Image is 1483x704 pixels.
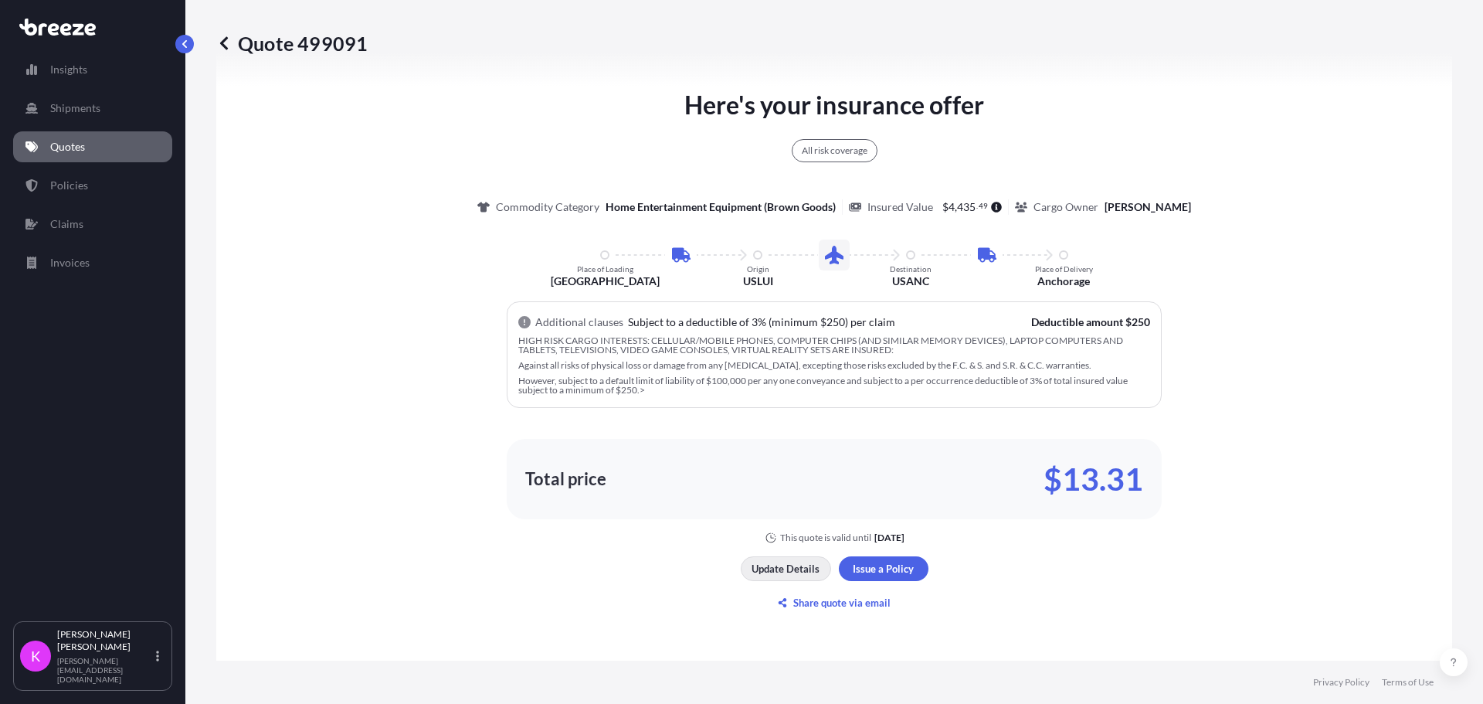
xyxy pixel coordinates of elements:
[780,532,871,544] p: This quote is valid until
[890,264,932,274] p: Destination
[684,87,984,124] p: Here's your insurance offer
[551,274,660,289] p: [GEOGRAPHIC_DATA]
[535,315,623,330] p: Additional clauses
[13,131,172,162] a: Quotes
[628,315,895,330] p: Subject to a deductible of 3% (minimum $250) per claim
[793,595,891,610] p: Share quote via email
[792,139,877,162] div: All risk coverage
[518,361,1150,370] p: Against all risks of physical loss or damage from any [MEDICAL_DATA], excepting those risks exclu...
[1035,264,1093,274] p: Place of Delivery
[57,628,153,653] p: [PERSON_NAME] [PERSON_NAME]
[13,209,172,240] a: Claims
[1313,676,1369,689] a: Privacy Policy
[606,199,836,215] p: Home Entertainment Equipment (Brown Goods)
[942,202,949,213] span: $
[525,471,606,487] p: Total price
[892,274,929,289] p: USANC
[216,31,368,56] p: Quote 499091
[976,203,978,209] span: .
[747,264,769,274] p: Origin
[518,376,1150,395] p: However, subject to a default limit of liability of $100,000 per any one conveyance and subject t...
[518,336,1150,355] p: HIGH RISK CARGO INTERESTS: CELLULAR/MOBILE PHONES, COMPUTER CHIPS (AND SIMILAR MEMORY DEVICES), L...
[949,202,955,213] span: 4
[13,247,172,278] a: Invoices
[955,202,957,213] span: ,
[979,203,988,209] span: 49
[957,202,976,213] span: 435
[50,178,88,193] p: Policies
[31,648,40,664] span: K
[57,656,153,684] p: [PERSON_NAME][EMAIL_ADDRESS][DOMAIN_NAME]
[1382,676,1434,689] a: Terms of Use
[741,556,831,581] button: Update Details
[743,274,773,289] p: USLUI
[1031,315,1150,330] p: Deductible amount $250
[1037,274,1090,289] p: Anchorage
[50,255,90,270] p: Invoices
[13,93,172,124] a: Shipments
[1105,199,1191,215] p: [PERSON_NAME]
[50,100,100,116] p: Shipments
[50,216,83,232] p: Claims
[741,590,928,615] button: Share quote via email
[853,561,914,576] p: Issue a Policy
[1044,467,1143,491] p: $13.31
[874,532,904,544] p: [DATE]
[839,556,928,581] button: Issue a Policy
[50,139,85,155] p: Quotes
[752,561,820,576] p: Update Details
[13,54,172,85] a: Insights
[1033,199,1098,215] p: Cargo Owner
[50,62,87,77] p: Insights
[496,199,599,215] p: Commodity Category
[867,199,933,215] p: Insured Value
[577,264,633,274] p: Place of Loading
[13,170,172,201] a: Policies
